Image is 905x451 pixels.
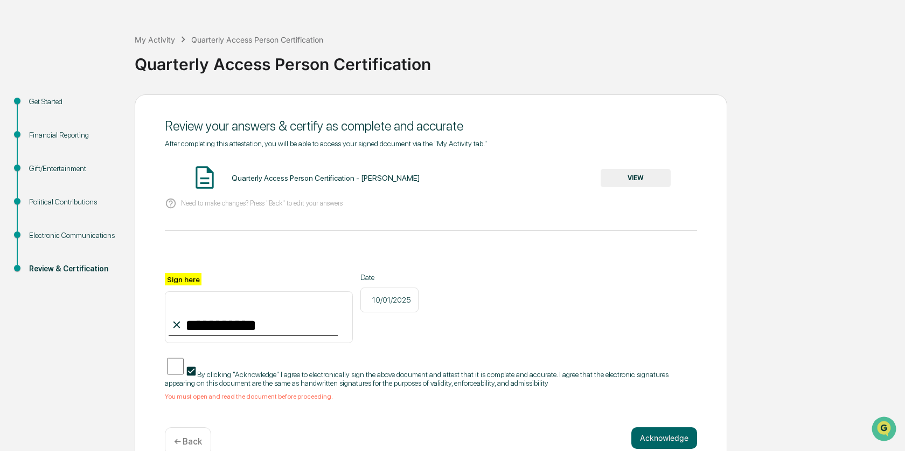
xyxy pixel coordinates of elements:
[135,46,900,74] div: Quarterly Access Person Certification
[135,35,175,44] div: My Activity
[29,230,117,241] div: Electronic Communications
[181,199,343,207] p: Need to make changes? Press "Back" to edit your answers
[11,83,30,102] img: 1746055101610-c473b297-6a78-478c-a979-82029cc54cd1
[22,156,68,167] span: Data Lookup
[11,137,19,146] div: 🖐️
[360,288,419,312] div: 10/01/2025
[89,136,134,147] span: Attestations
[174,436,202,447] p: ← Back
[191,164,218,191] img: Document Icon
[29,129,117,141] div: Financial Reporting
[37,93,136,102] div: We're available if you need us!
[871,415,900,445] iframe: Open customer support
[165,273,201,285] label: Sign here
[360,273,419,282] label: Date
[11,158,19,166] div: 🔎
[37,83,177,93] div: Start new chat
[22,136,69,147] span: Preclearance
[29,163,117,174] div: Gift/Entertainment
[29,196,117,208] div: Political Contributions
[107,183,130,191] span: Pylon
[29,263,117,275] div: Review & Certification
[78,137,87,146] div: 🗄️
[74,132,138,151] a: 🗄️Attestations
[191,35,323,44] div: Quarterly Access Person Certification
[232,174,420,182] div: Quarterly Access Person Certification - [PERSON_NAME]
[601,169,671,187] button: VIEW
[165,118,697,134] div: Review your answers & certify as complete and accurate
[183,86,196,99] button: Start new chat
[165,370,669,387] span: By clicking "Acknowledge" I agree to electronically sign the above document and attest that it is...
[6,132,74,151] a: 🖐️Preclearance
[167,356,184,377] input: By clicking "Acknowledge" I agree to electronically sign the above document and attest that it is...
[76,182,130,191] a: Powered byPylon
[6,152,72,172] a: 🔎Data Lookup
[631,427,697,449] button: Acknowledge
[29,96,117,107] div: Get Started
[11,23,196,40] p: How can we help?
[165,393,697,400] div: You must open and read the document before proceeding.
[165,139,487,148] span: After completing this attestation, you will be able to access your signed document via the "My Ac...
